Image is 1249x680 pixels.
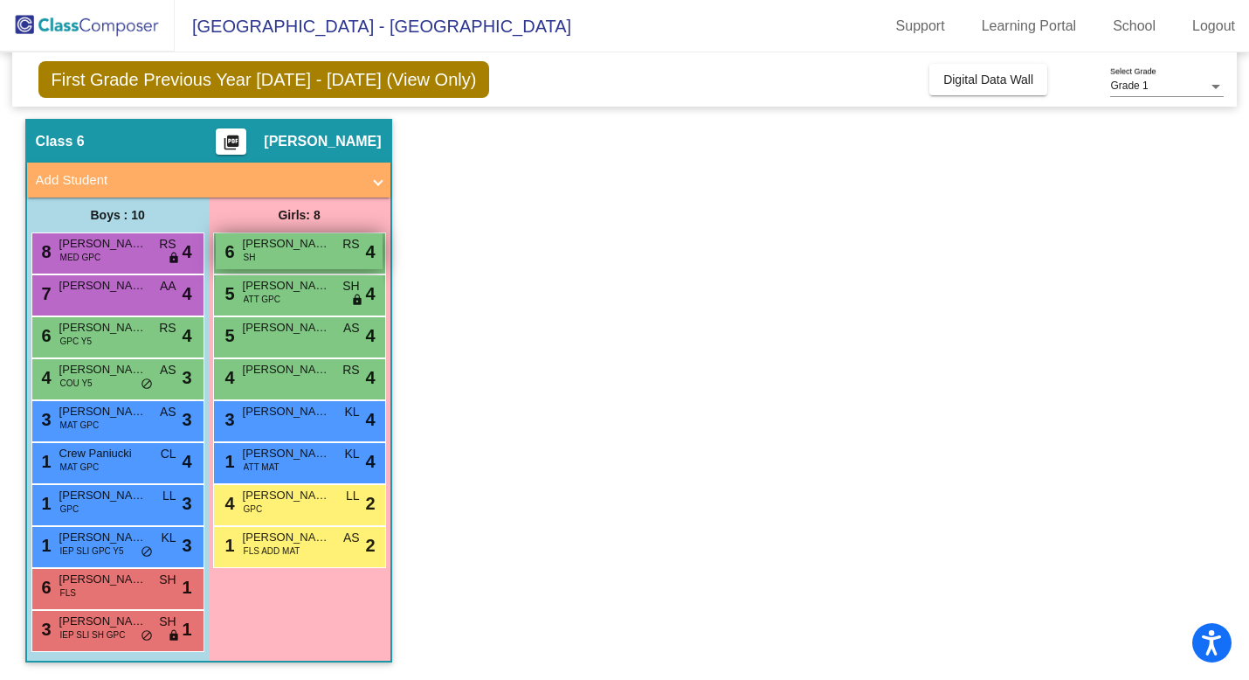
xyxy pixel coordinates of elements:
span: AS [160,403,176,421]
span: do_not_disturb_alt [141,629,153,643]
span: First Grade Previous Year [DATE] - [DATE] (View Only) [38,61,490,98]
span: [PERSON_NAME] [59,403,147,420]
span: 1 [38,494,52,513]
span: Grade 1 [1110,80,1148,92]
span: RS [159,319,176,337]
span: LL [162,487,176,505]
mat-panel-title: Add Student [36,170,361,191]
span: RS [342,361,359,379]
span: SH [342,277,359,295]
span: 3 [182,406,191,433]
span: KL [161,529,176,547]
span: GPC Y5 [60,335,93,348]
span: Crew Paniucki [59,445,147,462]
span: [PERSON_NAME] [243,445,330,462]
span: KL [344,445,359,463]
div: Boys : 10 [27,198,209,232]
span: [PERSON_NAME] [59,487,147,504]
span: FLS [60,586,76,600]
span: do_not_disturb_alt [141,378,153,392]
span: [PERSON_NAME] [243,361,330,378]
span: 4 [365,406,375,433]
span: LL [346,487,360,505]
span: 4 [365,281,375,307]
span: ATT GPC [244,293,280,306]
span: 3 [38,410,52,429]
span: 7 [38,284,52,303]
span: 6 [221,242,235,261]
span: [PERSON_NAME] [59,319,147,337]
span: do_not_disturb_alt [141,545,153,559]
span: KL [344,403,359,421]
span: AA [160,277,176,295]
span: [PERSON_NAME] [59,571,147,588]
span: FLS ADD MAT [244,545,300,558]
span: 2 [365,532,375,559]
button: Digital Data Wall [929,64,1047,95]
span: Digital Data Wall [943,73,1033,87]
span: [PERSON_NAME] [59,613,147,630]
span: SH [159,613,176,631]
span: SH [244,251,256,264]
span: [PERSON_NAME] [243,529,330,546]
span: COU Y5 [60,377,93,390]
span: lock [168,252,180,266]
span: 8 [38,242,52,261]
span: AS [160,361,176,379]
span: 4 [182,448,191,475]
span: 1 [38,452,52,471]
span: 4 [38,368,52,387]
div: Girls: 8 [209,198,390,232]
span: 3 [221,410,235,429]
span: 4 [365,323,375,349]
button: Print Students Details [216,128,246,155]
span: Class 6 [36,133,85,150]
span: 4 [182,323,191,349]
span: GPC [60,503,79,516]
span: CL [161,445,176,463]
span: [PERSON_NAME] [59,529,147,546]
span: MAT GPC [60,419,100,432]
span: AS [343,319,360,337]
span: [PERSON_NAME] [243,235,330,253]
span: SH [159,571,176,589]
span: [PERSON_NAME] [243,319,330,337]
span: [PERSON_NAME] [59,235,147,253]
span: 4 [365,239,375,265]
span: [PERSON_NAME] [264,133,381,150]
span: 1 [182,616,191,642]
span: 5 [221,326,235,345]
span: [PERSON_NAME] [243,277,330,295]
span: 3 [38,620,52,639]
span: 4 [182,281,191,307]
span: 6 [38,578,52,597]
span: 1 [38,536,52,555]
span: [PERSON_NAME] [243,403,330,420]
span: ATT MAT [244,461,279,474]
span: 6 [38,326,52,345]
mat-icon: picture_as_pdf [221,134,242,158]
mat-expansion-panel-header: Add Student [27,163,390,198]
span: 4 [221,494,235,513]
span: 1 [182,574,191,600]
span: RS [159,235,176,253]
span: 4 [182,239,191,265]
span: lock [168,629,180,643]
span: 2 [365,490,375,517]
span: 5 [221,284,235,303]
span: 4 [221,368,235,387]
span: MAT GPC [60,461,100,474]
span: lock [351,294,363,308]
span: GPC [244,503,263,516]
span: 3 [182,364,191,391]
span: [PERSON_NAME] [243,487,330,504]
span: AS [343,529,360,547]
span: RS [342,235,359,253]
span: IEP SLI GPC Y5 [60,545,124,558]
span: 3 [182,532,191,559]
span: 4 [365,448,375,475]
span: IEP SLI SH GPC [60,628,126,642]
span: MED GPC [60,251,101,264]
span: 1 [221,452,235,471]
span: [PERSON_NAME] [59,361,147,378]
